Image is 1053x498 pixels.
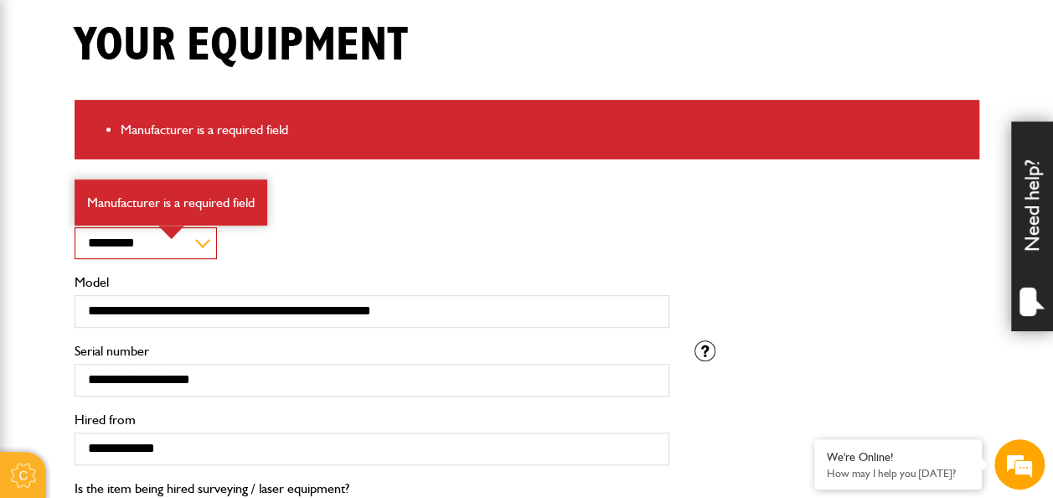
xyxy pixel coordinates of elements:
img: d_20077148190_company_1631870298795_20077148190 [28,93,70,117]
label: Model [75,276,669,289]
div: Chat with us now [87,94,281,116]
label: Manufacturer [75,208,669,221]
input: Enter your email address [22,205,306,241]
div: We're Online! [827,450,969,464]
li: Manufacturer is a required field [121,119,967,141]
p: Equipment [75,184,669,198]
input: Enter your last name [22,155,306,192]
p: How may I help you today? [827,467,969,480]
div: Minimize live chat window [275,8,315,49]
label: Hired from [75,413,669,427]
img: error-box-arrow.svg [158,226,184,239]
em: Start Chat [228,384,304,407]
textarea: Type your message and hit 'Enter' [22,303,306,362]
label: Serial number [75,345,669,358]
h1: Your equipment [75,18,408,74]
div: Need help? [1011,122,1053,331]
label: Is the item being hired surveying / laser equipment? [75,482,349,495]
input: Enter your phone number [22,254,306,291]
div: Manufacturer is a required field [75,179,267,226]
